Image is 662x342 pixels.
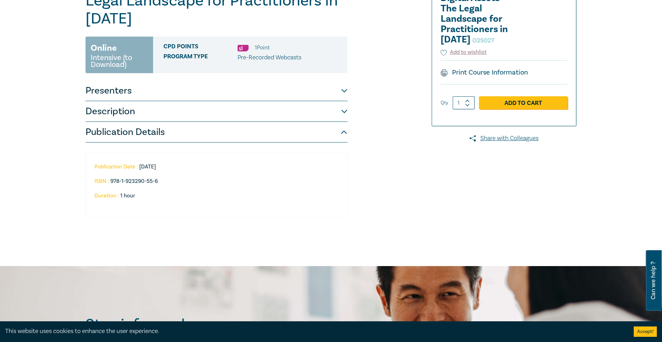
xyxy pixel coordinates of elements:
[91,42,117,54] h3: Online
[94,192,119,199] strong: Duration :
[163,53,238,62] span: Program type
[238,53,301,62] p: Pre-Recorded Webcasts
[94,193,336,199] li: 1 hour
[94,163,138,170] strong: Publication Date :
[94,164,330,170] li: [DATE]
[86,316,248,334] h2: Stay informed.
[453,96,475,109] input: 1
[86,101,348,122] button: Description
[94,178,330,184] li: 978-1-923290-55-6
[91,54,148,68] small: Intensive (to Download)
[432,134,576,143] a: Share with Colleagues
[238,45,249,51] img: Substantive Law
[441,68,528,77] a: Print Course Information
[479,96,568,109] a: Add to Cart
[5,327,623,336] div: This website uses cookies to enhance the user experience.
[255,43,270,52] li: 1 Point
[86,80,348,101] button: Presenters
[472,37,494,45] small: O25027
[441,48,487,56] button: Add to wishlist
[94,178,109,185] strong: ISBN :
[650,254,656,307] span: Can we help ?
[86,122,348,143] button: Publication Details
[634,326,657,337] button: Accept cookies
[163,43,238,52] span: CPD Points
[441,99,448,107] label: Qty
